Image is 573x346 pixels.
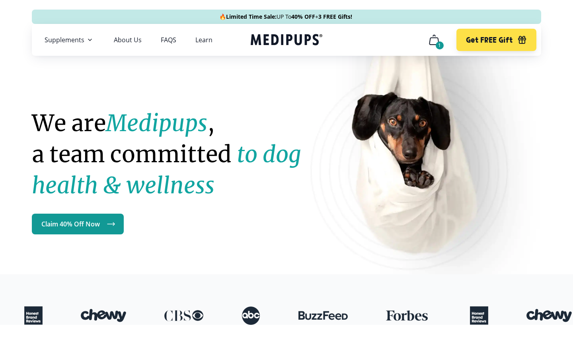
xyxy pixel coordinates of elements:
a: About Us [114,36,142,44]
a: FAQS [161,36,176,44]
a: Claim 40% Off Now [32,214,124,234]
strong: Medipups [106,109,207,137]
a: Learn [195,36,212,44]
img: Natural dog supplements for joint and coat health [310,12,549,305]
button: cart [425,30,444,49]
span: Get FREE Gift [466,35,513,45]
span: 🔥 UP To + [219,13,352,21]
button: Supplements [45,35,95,45]
div: 1 [436,41,444,49]
a: Medipups [251,32,322,49]
h1: We are , a team committed [32,108,323,201]
span: Supplements [45,36,84,44]
button: Get FREE Gift [456,29,536,51]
